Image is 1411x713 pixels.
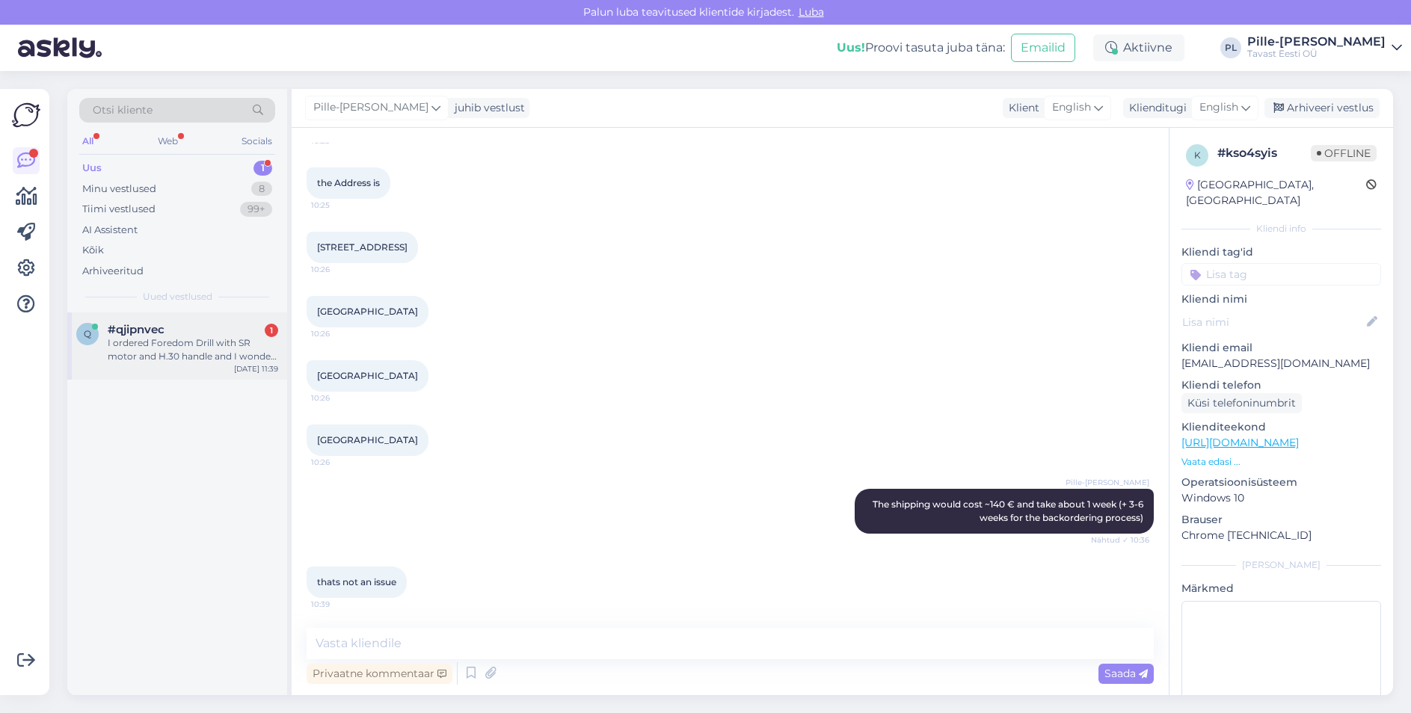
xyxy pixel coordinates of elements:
[311,599,367,610] span: 10:39
[449,100,525,116] div: juhib vestlust
[240,202,272,217] div: 99+
[1181,340,1381,356] p: Kliendi email
[82,202,156,217] div: Tiimi vestlused
[1181,263,1381,285] input: Lisa tag
[234,363,278,374] div: [DATE] 11:39
[1181,436,1299,449] a: [URL][DOMAIN_NAME]
[1199,99,1238,116] span: English
[837,39,1005,57] div: Proovi tasuta juba täna:
[79,132,96,151] div: All
[1181,512,1381,528] p: Brauser
[317,177,380,188] span: the Address is
[1181,558,1381,572] div: [PERSON_NAME]
[1181,490,1381,506] p: Windows 10
[317,434,418,445] span: [GEOGRAPHIC_DATA]
[1066,477,1149,488] span: Pille-[PERSON_NAME]
[1181,291,1381,307] p: Kliendi nimi
[1181,475,1381,490] p: Operatsioonisüsteem
[82,264,144,279] div: Arhiveeritud
[1247,36,1402,60] a: Pille-[PERSON_NAME]Tavast Eesti OÜ
[1247,48,1386,60] div: Tavast Eesti OÜ
[1186,177,1366,209] div: [GEOGRAPHIC_DATA], [GEOGRAPHIC_DATA]
[108,336,278,363] div: I ordered Foredom Drill with SR motor and H.30 handle and I wonder why I got the H.30-C2 handpiec...
[313,99,428,116] span: Pille-[PERSON_NAME]
[1052,99,1091,116] span: English
[311,200,367,211] span: 10:25
[253,161,272,176] div: 1
[1181,455,1381,469] p: Vaata edasi ...
[82,161,102,176] div: Uus
[239,132,275,151] div: Socials
[251,182,272,197] div: 8
[873,499,1146,523] span: The shipping would cost ~140 € and take about 1 week (+ 3-6 weeks for the backordering process)
[1181,419,1381,435] p: Klienditeekond
[317,370,418,381] span: [GEOGRAPHIC_DATA]
[1194,149,1201,161] span: k
[93,102,153,118] span: Otsi kliente
[317,306,418,317] span: [GEOGRAPHIC_DATA]
[1181,244,1381,260] p: Kliendi tag'id
[108,323,165,336] span: #qjipnvec
[1217,144,1311,162] div: # kso4syis
[317,576,396,587] span: thats not an issue
[311,328,367,339] span: 10:26
[837,40,865,55] b: Uus!
[12,101,40,129] img: Askly Logo
[1220,37,1241,58] div: PL
[311,392,367,404] span: 10:26
[1181,393,1302,413] div: Küsi telefoninumbrit
[265,324,278,337] div: 1
[1104,667,1148,680] span: Saada
[1003,100,1039,116] div: Klient
[1181,377,1381,393] p: Kliendi telefon
[155,132,181,151] div: Web
[82,223,138,238] div: AI Assistent
[1123,100,1187,116] div: Klienditugi
[1011,34,1075,62] button: Emailid
[1182,314,1364,330] input: Lisa nimi
[143,290,212,303] span: Uued vestlused
[1247,36,1386,48] div: Pille-[PERSON_NAME]
[1311,145,1377,161] span: Offline
[1093,34,1184,61] div: Aktiivne
[82,243,104,258] div: Kõik
[794,5,829,19] span: Luba
[311,457,367,468] span: 10:26
[1181,581,1381,596] p: Märkmed
[317,241,408,253] span: [STREET_ADDRESS]
[307,664,452,684] div: Privaatne kommentaar
[1181,356,1381,371] p: [EMAIL_ADDRESS][DOMAIN_NAME]
[1091,534,1149,546] span: Nähtud ✓ 10:36
[1181,222,1381,235] div: Kliendi info
[1264,98,1380,118] div: Arhiveeri vestlus
[84,328,91,339] span: q
[82,182,156,197] div: Minu vestlused
[311,264,367,275] span: 10:26
[1181,528,1381,543] p: Chrome [TECHNICAL_ID]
